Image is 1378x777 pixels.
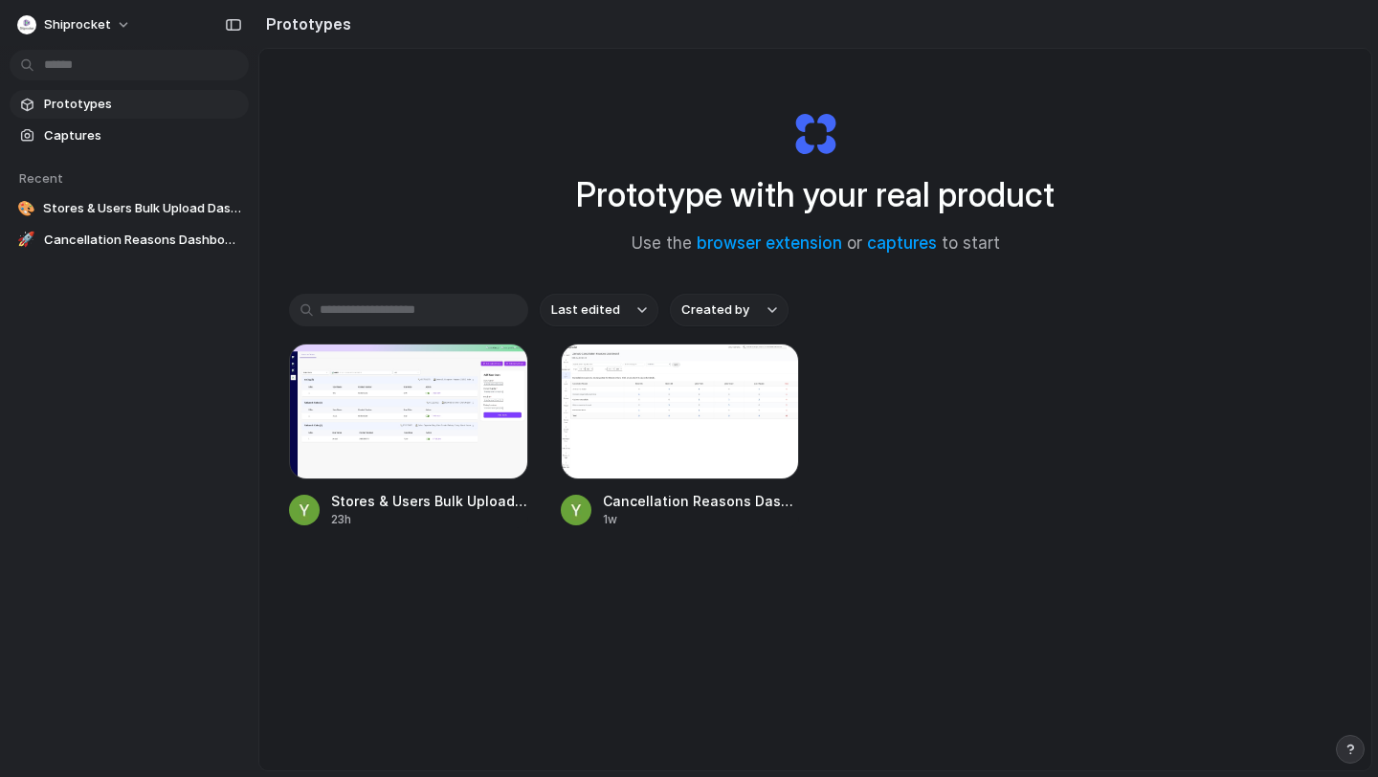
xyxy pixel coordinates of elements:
[17,199,35,218] div: 🎨
[44,126,241,145] span: Captures
[331,511,528,528] div: 23h
[867,233,937,253] a: captures
[10,10,141,40] button: Shiprocket
[289,344,528,528] a: Stores & Users Bulk Upload DashboardStores & Users Bulk Upload Dashboard23h
[44,231,241,250] span: Cancellation Reasons Dashboard
[576,169,1055,220] h1: Prototype with your real product
[10,226,249,255] a: 🚀Cancellation Reasons Dashboard
[603,511,800,528] div: 1w
[10,194,249,223] a: 🎨Stores & Users Bulk Upload Dashboard
[10,90,249,119] a: Prototypes
[670,294,789,326] button: Created by
[632,232,1000,256] span: Use the or to start
[331,491,528,511] span: Stores & Users Bulk Upload Dashboard
[561,344,800,528] a: Cancellation Reasons DashboardCancellation Reasons Dashboard1w
[44,95,241,114] span: Prototypes
[19,170,63,186] span: Recent
[603,491,800,511] span: Cancellation Reasons Dashboard
[697,233,842,253] a: browser extension
[10,122,249,150] a: Captures
[44,15,111,34] span: Shiprocket
[551,300,620,320] span: Last edited
[17,231,36,250] div: 🚀
[258,12,351,35] h2: Prototypes
[540,294,658,326] button: Last edited
[43,199,241,218] span: Stores & Users Bulk Upload Dashboard
[681,300,749,320] span: Created by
